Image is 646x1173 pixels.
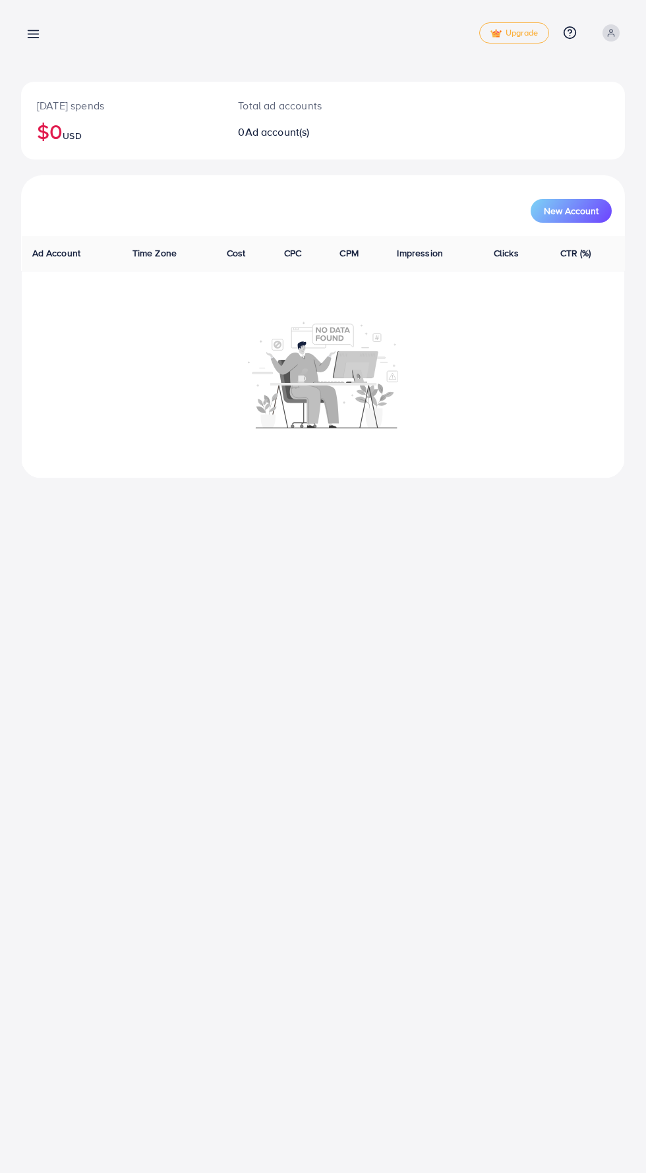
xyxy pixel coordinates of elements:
span: CTR (%) [560,246,591,260]
span: USD [63,129,81,142]
span: Ad Account [32,246,81,260]
span: CPM [339,246,358,260]
img: tick [490,29,502,38]
h2: $0 [37,119,206,144]
span: Impression [397,246,443,260]
span: Cost [227,246,246,260]
p: [DATE] spends [37,98,206,113]
span: Ad account(s) [245,125,310,139]
span: Clicks [494,246,519,260]
img: No account [248,320,398,428]
span: Time Zone [132,246,177,260]
a: tickUpgrade [479,22,549,43]
button: New Account [531,199,612,223]
span: New Account [544,206,599,215]
span: CPC [284,246,301,260]
p: Total ad accounts [238,98,357,113]
span: Upgrade [490,28,538,38]
h2: 0 [238,126,357,138]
